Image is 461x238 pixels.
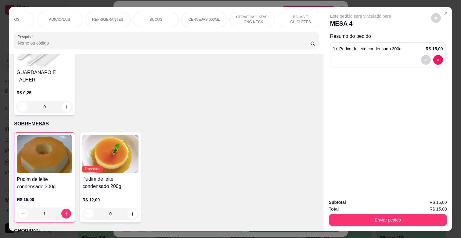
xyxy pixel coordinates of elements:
p: CHORIPAN [14,227,319,235]
p: SUCOS [149,17,163,22]
input: Pesquisa [18,40,310,46]
strong: Subtotal [329,200,346,205]
p: BALAS E CHICLETES [283,15,318,24]
button: decrease-product-quantity [84,209,93,219]
h4: Pudim de leite condensado 300g [17,176,72,190]
strong: Total [329,207,339,211]
p: CERVEJAS LATAS, LONG NECK [235,15,270,24]
button: decrease-product-quantity [431,13,441,23]
p: R$ 15,00 [17,197,72,203]
button: Enviar pedido [329,214,447,226]
p: REFRIGERANTES [92,17,123,22]
p: R$ 12,00 [82,197,139,203]
button: decrease-product-quantity [433,55,443,65]
button: decrease-product-quantity [421,55,431,65]
p: ADICIONAIS [49,17,70,22]
span: Esgotado [82,166,103,172]
img: product-image [17,135,72,173]
p: Este pedido será vinculado para [330,13,391,19]
label: Pesquisa [18,34,35,39]
p: Resumo do pedido [330,33,446,40]
h4: Pudim de leite condensado 200g [82,175,139,190]
img: product-image [82,135,139,173]
button: decrease-product-quantity [18,209,28,218]
button: increase-product-quantity [128,209,137,219]
p: R$ 0,25 [16,90,73,96]
button: Close [441,8,451,18]
p: CERVEJAS 600ML [189,17,220,22]
button: increase-product-quantity [61,209,71,218]
p: 1 x [333,45,402,52]
span: R$ 15,00 [430,199,447,206]
h4: GUARDANAPO E TALHER [16,69,73,84]
p: R$ 15,00 [426,46,443,52]
span: Pudim de leite condensado 300g [339,46,402,51]
p: MESA 4 [330,19,391,28]
p: SOBREMESAS [14,120,319,128]
span: R$ 15,00 [430,206,447,212]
